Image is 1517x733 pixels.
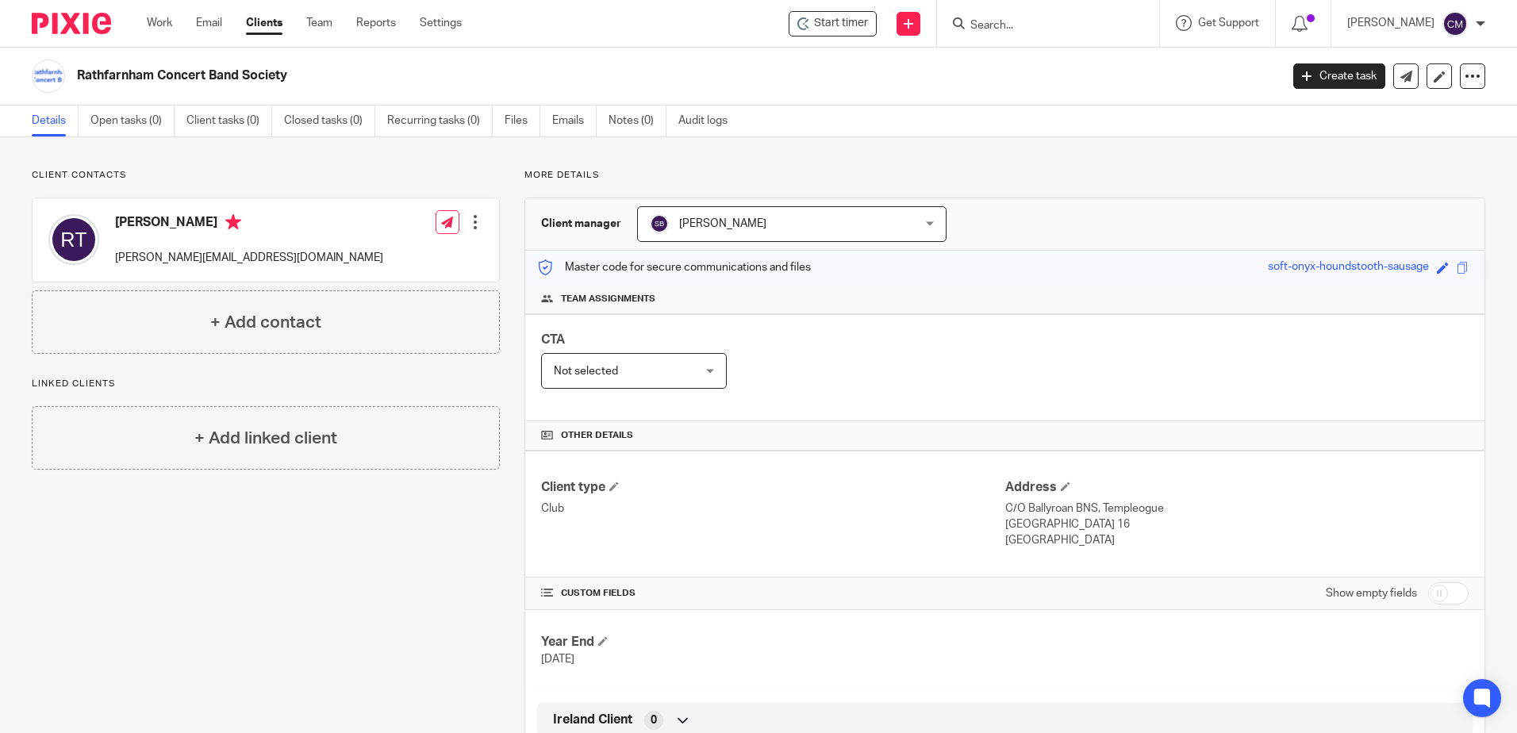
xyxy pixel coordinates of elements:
[524,169,1485,182] p: More details
[32,378,500,390] p: Linked clients
[541,634,1004,650] h4: Year End
[356,15,396,31] a: Reports
[90,106,175,136] a: Open tasks (0)
[32,169,500,182] p: Client contacts
[1293,63,1385,89] a: Create task
[609,106,666,136] a: Notes (0)
[554,366,618,377] span: Not selected
[32,13,111,34] img: Pixie
[679,218,766,229] span: [PERSON_NAME]
[1005,501,1469,516] p: C/O Ballyroan BNS, Templeogue
[420,15,462,31] a: Settings
[1005,479,1469,496] h4: Address
[1347,15,1434,31] p: [PERSON_NAME]
[678,106,739,136] a: Audit logs
[115,214,383,234] h4: [PERSON_NAME]
[541,479,1004,496] h4: Client type
[541,333,565,346] span: CTA
[651,712,657,728] span: 0
[537,259,811,275] p: Master code for secure communications and files
[210,310,321,335] h4: + Add contact
[1005,532,1469,548] p: [GEOGRAPHIC_DATA]
[814,15,868,32] span: Start timer
[541,654,574,665] span: [DATE]
[32,106,79,136] a: Details
[1268,259,1429,277] div: soft-onyx-houndstooth-sausage
[196,15,222,31] a: Email
[48,214,99,265] img: svg%3E
[1442,11,1468,36] img: svg%3E
[969,19,1112,33] input: Search
[541,587,1004,600] h4: CUSTOM FIELDS
[789,11,877,36] div: Rathfarnham Concert Band Society
[306,15,332,31] a: Team
[77,67,1031,84] h2: Rathfarnham Concert Band Society
[561,293,655,305] span: Team assignments
[147,15,172,31] a: Work
[1198,17,1259,29] span: Get Support
[225,214,241,230] i: Primary
[505,106,540,136] a: Files
[553,712,632,728] span: Ireland Client
[387,106,493,136] a: Recurring tasks (0)
[1326,585,1417,601] label: Show empty fields
[246,15,282,31] a: Clients
[541,216,621,232] h3: Client manager
[194,426,337,451] h4: + Add linked client
[32,59,65,93] img: Logo.png
[561,429,633,442] span: Other details
[115,250,383,266] p: [PERSON_NAME][EMAIL_ADDRESS][DOMAIN_NAME]
[650,214,669,233] img: svg%3E
[552,106,597,136] a: Emails
[186,106,272,136] a: Client tasks (0)
[1005,516,1469,532] p: [GEOGRAPHIC_DATA] 16
[541,501,1004,516] p: Club
[284,106,375,136] a: Closed tasks (0)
